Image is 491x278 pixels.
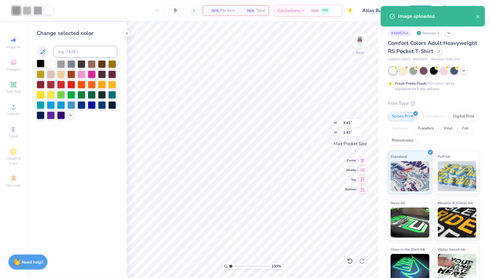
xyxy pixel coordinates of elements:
div: Image uploaded [398,13,476,20]
img: Standard [391,161,429,191]
div: Revision 3 [415,29,443,37]
img: Neon Ink [391,208,429,238]
img: Back [354,35,366,47]
span: Est. Delivery [278,8,300,14]
div: Transfers [414,124,438,133]
input: e.g. 7428 c [54,46,117,58]
span: Decorate [6,183,21,188]
input: – – [164,5,187,16]
div: Embroidery [419,112,447,121]
div: # 499525A [388,29,412,37]
span: Total [256,8,265,14]
button: close [476,13,480,20]
div: Vinyl [440,124,456,133]
span: Designs [7,67,20,72]
span: 100 % [272,264,281,269]
span: Center [345,158,356,163]
span: FREE [322,8,328,13]
span: Comfort Colors Adult Heavyweight RS Pocket T-Shirt [388,39,477,55]
span: Glow in the Dark Ink [391,246,425,252]
span: N/A [242,8,254,14]
span: Upload [8,111,20,116]
span: # 6030CC [413,57,428,62]
span: Greek [9,134,18,139]
span: Metallic & Glitter Ink [438,200,473,206]
span: Neon Ink [391,200,405,206]
span: Top [345,178,356,182]
span: Middle [345,168,356,172]
div: Applique [388,124,412,133]
span: Image AI [7,45,21,49]
input: Untitled Design [358,5,402,17]
div: Change selected color [37,29,117,37]
div: Back [356,50,364,55]
div: Digital Print [449,112,478,121]
span: N/A [207,8,219,14]
span: N/A [311,8,318,14]
span: Clipart & logos [3,156,24,166]
div: Print Type [388,100,479,107]
strong: Need help? [22,259,44,265]
span: Puff Ink [438,153,450,160]
span: Add Text [6,89,21,94]
strong: Fresh Prints Flash: [395,81,427,86]
img: Metallic & Glitter Ink [438,208,477,238]
img: Puff Ink [438,161,477,191]
div: Screen Print [388,112,417,121]
span: Per Item [220,8,235,14]
div: This color can be expedited for 5 day delivery. [395,81,469,92]
span: Bottom [345,187,356,192]
span: Standard [391,153,407,160]
span: Minimum Order: 24 + [431,57,461,62]
div: Foil [458,124,472,133]
span: Comfort Colors [388,57,410,62]
span: Water based Ink [438,246,465,252]
div: Rhinestones [388,136,417,145]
